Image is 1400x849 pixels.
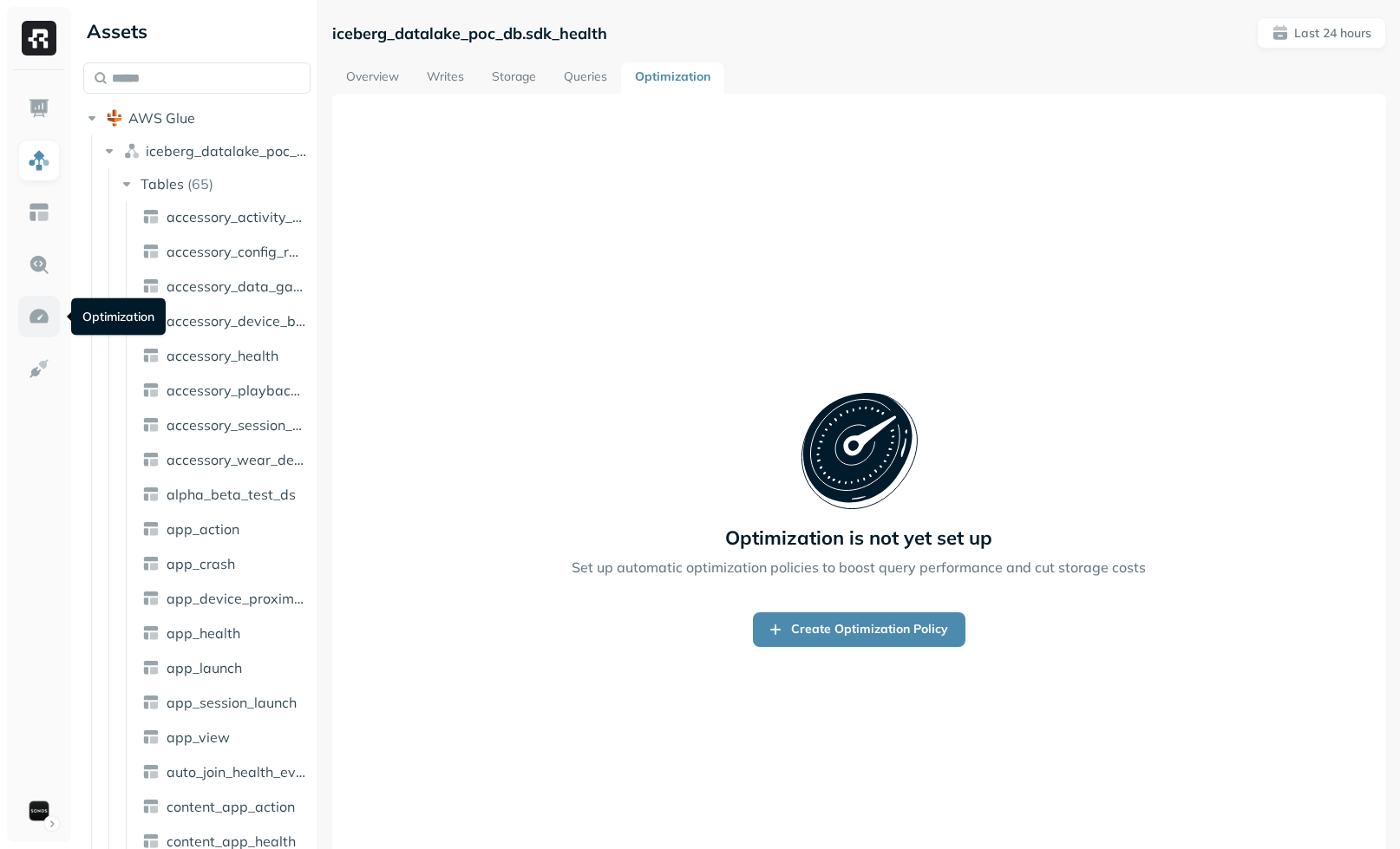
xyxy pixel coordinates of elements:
p: Set up automatic optimization policies to boost query performance and cut storage costs [572,557,1146,578]
a: Overview [332,62,413,94]
span: accessory_data_gap_report [167,278,306,295]
img: table [142,659,160,676]
p: Optimization is not yet set up [725,526,992,550]
a: alpha_beta_test_ds [135,480,313,508]
a: app_device_proximity [135,585,313,612]
img: table [142,694,160,711]
a: accessory_config_report [135,238,313,265]
img: table [142,382,160,399]
a: accessory_wear_detection [135,446,313,473]
img: Optimization [28,305,50,328]
a: auto_join_health_event [135,758,313,786]
img: table [142,243,160,260]
img: root [106,109,123,127]
span: app_launch [167,659,242,676]
span: accessory_health [167,347,278,364]
span: content_app_action [167,798,295,815]
img: Asset Explorer [28,201,50,224]
div: Optimization [71,298,166,336]
a: Storage [478,62,550,94]
a: app_view [135,723,313,751]
button: AWS Glue [83,104,311,132]
span: auto_join_health_event [167,763,306,780]
a: accessory_activity_report [135,203,313,231]
img: table [142,278,160,295]
span: app_device_proximity [167,590,306,607]
span: Tables [141,175,184,193]
img: Sonos [27,799,51,823]
img: Assets [28,149,50,172]
img: table [142,347,160,364]
a: accessory_playback_time [135,376,313,404]
a: app_health [135,619,313,647]
img: table [142,624,160,642]
a: app_launch [135,654,313,682]
img: table [142,798,160,815]
p: iceberg_datalake_poc_db.sdk_health [332,23,607,43]
a: Queries [550,62,621,94]
span: accessory_wear_detection [167,451,306,468]
span: app_health [167,624,240,642]
span: accessory_device_button [167,312,306,330]
span: accessory_config_report [167,243,306,260]
a: Create Optimization Policy [753,612,965,647]
img: Integrations [28,357,50,380]
div: Assets [83,17,311,45]
img: table [142,520,160,538]
img: table [142,486,160,503]
button: Last 24 hours [1257,17,1386,49]
img: table [142,555,160,572]
img: table [142,416,160,434]
p: ( 65 ) [187,175,213,193]
img: namespace [123,142,141,160]
img: table [142,728,160,746]
span: accessory_session_report [167,416,306,434]
span: app_crash [167,555,235,572]
img: Dashboard [28,97,50,120]
span: app_session_launch [167,694,297,711]
span: app_view [167,728,230,746]
img: Query Explorer [28,253,50,276]
span: alpha_beta_test_ds [167,486,296,503]
a: Writes [413,62,478,94]
span: iceberg_datalake_poc_db [146,142,311,160]
a: app_crash [135,550,313,578]
a: accessory_health [135,342,313,369]
span: accessory_playback_time [167,382,306,399]
img: table [142,590,160,607]
a: app_action [135,515,313,543]
img: table [142,451,160,468]
span: app_action [167,520,239,538]
span: accessory_activity_report [167,208,306,225]
img: table [142,208,160,225]
img: table [142,763,160,780]
p: Last 24 hours [1294,25,1371,42]
button: iceberg_datalake_poc_db [101,137,311,165]
img: Ryft [22,21,56,56]
a: app_session_launch [135,689,313,716]
a: accessory_data_gap_report [135,272,313,300]
button: Tables(65) [118,170,312,198]
a: Optimization [621,62,724,94]
a: content_app_action [135,793,313,820]
a: accessory_device_button [135,307,313,335]
span: AWS Glue [128,109,195,127]
a: accessory_session_report [135,411,313,439]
